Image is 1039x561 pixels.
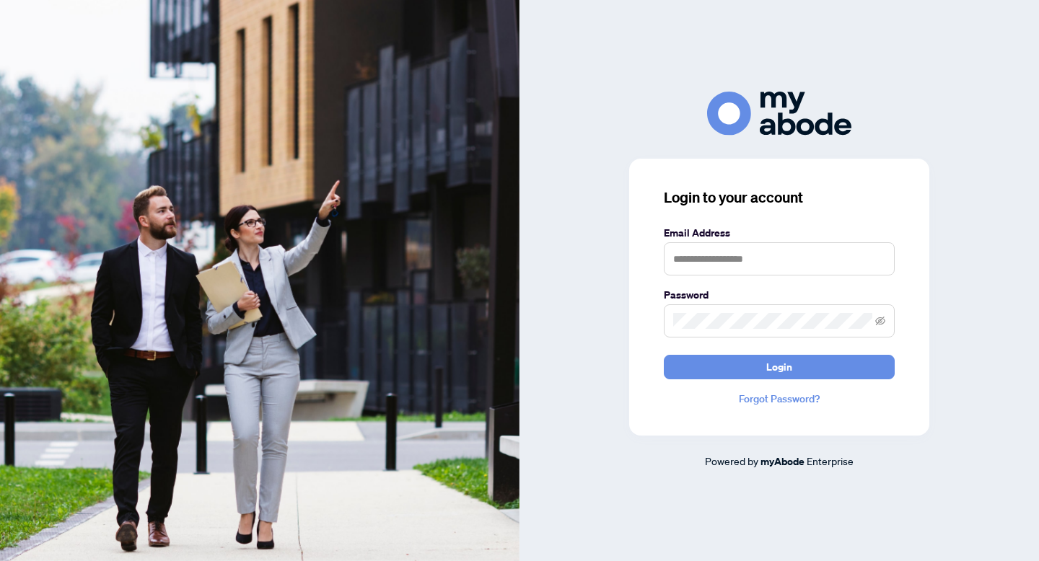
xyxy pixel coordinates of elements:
[707,92,851,136] img: ma-logo
[664,187,895,208] h3: Login to your account
[875,316,885,326] span: eye-invisible
[807,454,854,467] span: Enterprise
[766,355,792,379] span: Login
[664,391,895,407] a: Forgot Password?
[760,454,805,469] a: myAbode
[664,225,895,241] label: Email Address
[664,287,895,303] label: Password
[664,355,895,379] button: Login
[705,454,758,467] span: Powered by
